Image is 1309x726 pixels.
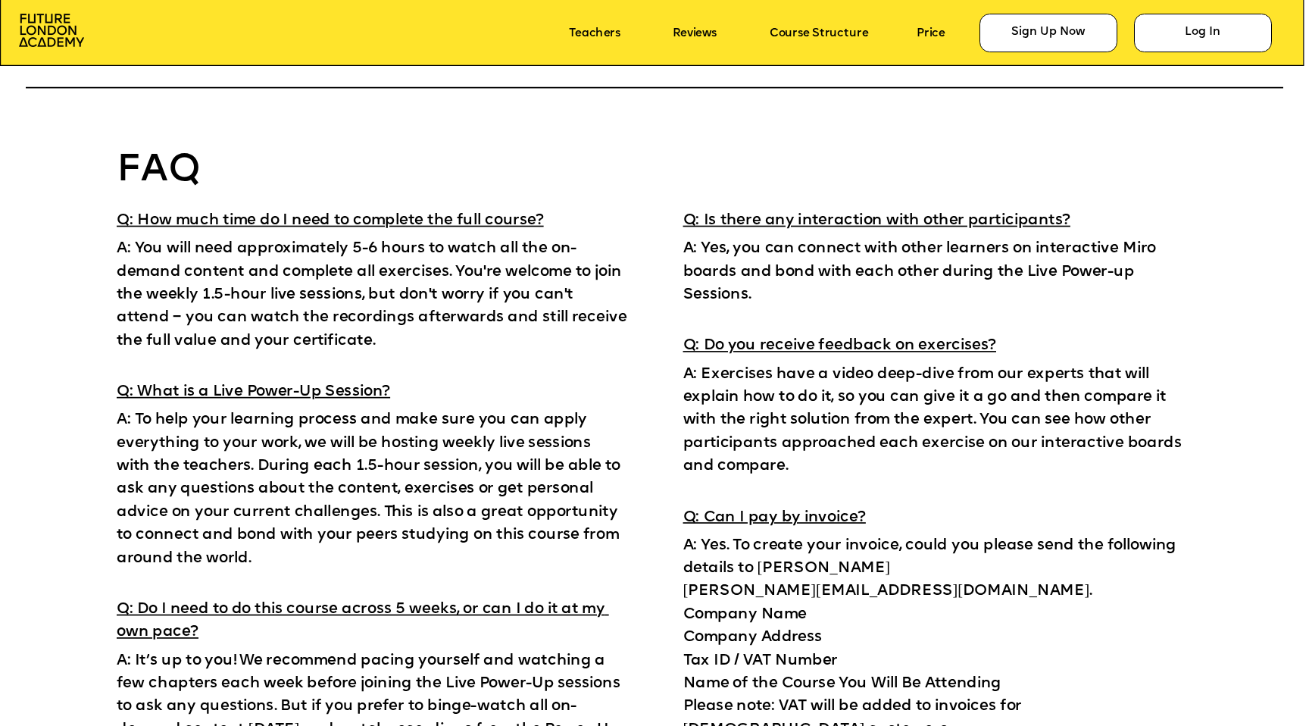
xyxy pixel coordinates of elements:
a: Course Structure [770,27,868,39]
p: FAQ [117,149,217,193]
span: Q: Can I pay by invoice? [683,509,865,524]
span: Q: Do I need to do this course across 5 weeks, or can I do it at my own pace? [117,602,609,640]
span: A: You will need approximately 5-6 hours to watch all the on-demand content and complete all exer... [117,241,630,349]
span: A: Exercises have a video deep-dive from our experts that will explain how to do it, so you can g... [683,366,1185,474]
img: image-aac980e9-41de-4c2d-a048-f29dd30a0068.png [19,14,84,47]
span: Q: Do you receive feedback on exercises? [683,338,995,353]
span: Q: How much time do I need to complete the full course? [117,213,544,228]
span: A: Yes, you can connect with other learners on interactive Miro boards and bond with each other d... [683,241,1159,302]
span: A: To help your learning process and make sure you can apply everything to your work, we will be ... [117,412,624,566]
a: Reviews [673,27,716,39]
span: Q: Is there any interaction with other participants? [683,213,1070,228]
a: Price [917,27,945,39]
span: Q: What is a Live Power-Up Session? [117,384,390,399]
a: Teachers [569,27,620,39]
